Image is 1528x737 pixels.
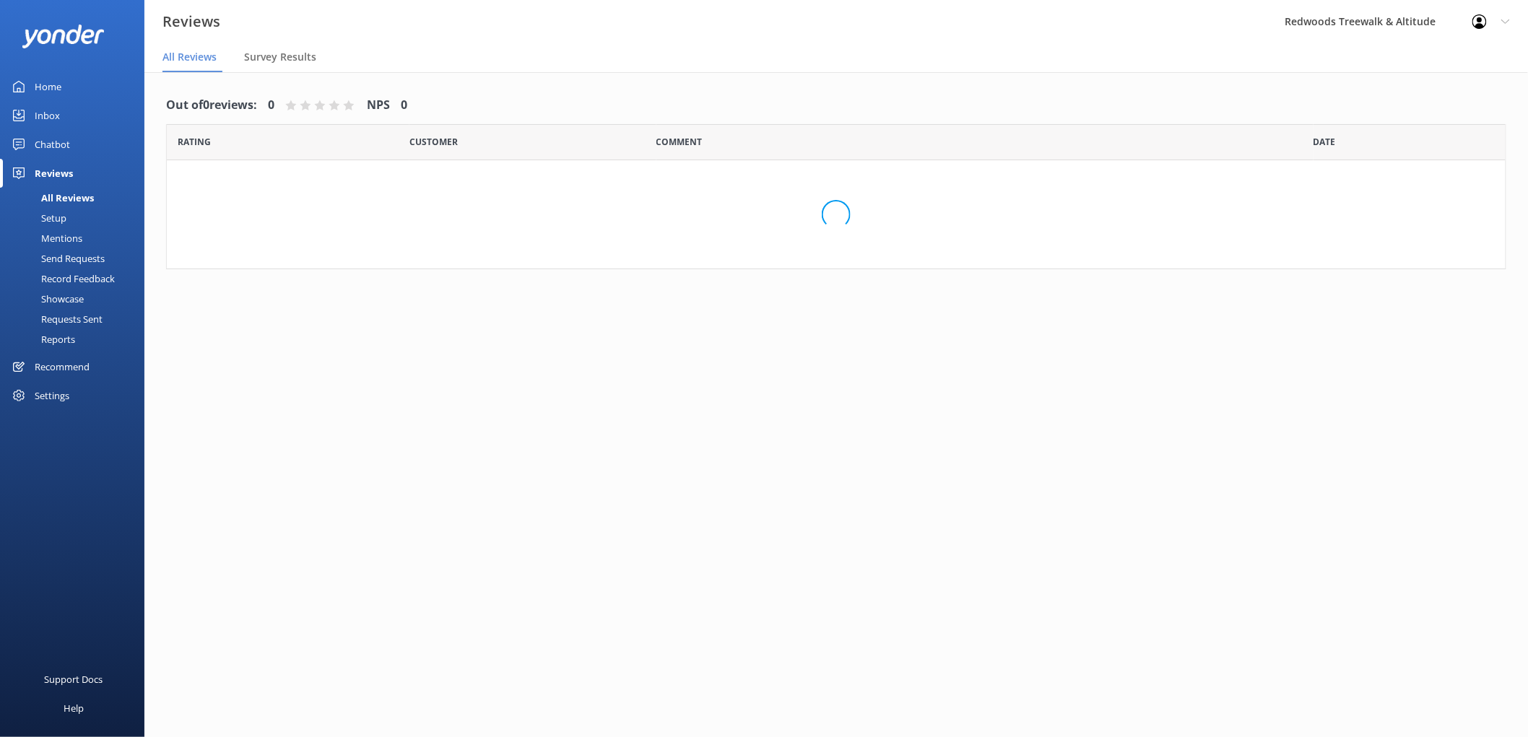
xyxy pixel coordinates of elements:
div: Reports [9,329,75,349]
span: Date [1314,135,1336,149]
a: Record Feedback [9,269,144,289]
a: Mentions [9,228,144,248]
div: All Reviews [9,188,94,208]
div: Record Feedback [9,269,115,289]
div: Support Docs [45,665,103,694]
span: Survey Results [244,50,316,64]
div: Showcase [9,289,84,309]
a: All Reviews [9,188,144,208]
h3: Reviews [162,10,220,33]
a: Send Requests [9,248,144,269]
div: Settings [35,381,69,410]
div: Recommend [35,352,90,381]
span: Date [409,135,458,149]
div: Reviews [35,159,73,188]
span: Date [178,135,211,149]
img: yonder-white-logo.png [22,25,105,48]
div: Help [64,694,84,723]
a: Showcase [9,289,144,309]
div: Mentions [9,228,82,248]
h4: NPS [367,96,390,115]
h4: 0 [401,96,407,115]
span: All Reviews [162,50,217,64]
a: Reports [9,329,144,349]
h4: 0 [268,96,274,115]
div: Requests Sent [9,309,103,329]
h4: Out of 0 reviews: [166,96,257,115]
div: Inbox [35,101,60,130]
a: Requests Sent [9,309,144,329]
div: Home [35,72,61,101]
span: Question [656,135,703,149]
div: Send Requests [9,248,105,269]
a: Setup [9,208,144,228]
div: Setup [9,208,66,228]
div: Chatbot [35,130,70,159]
